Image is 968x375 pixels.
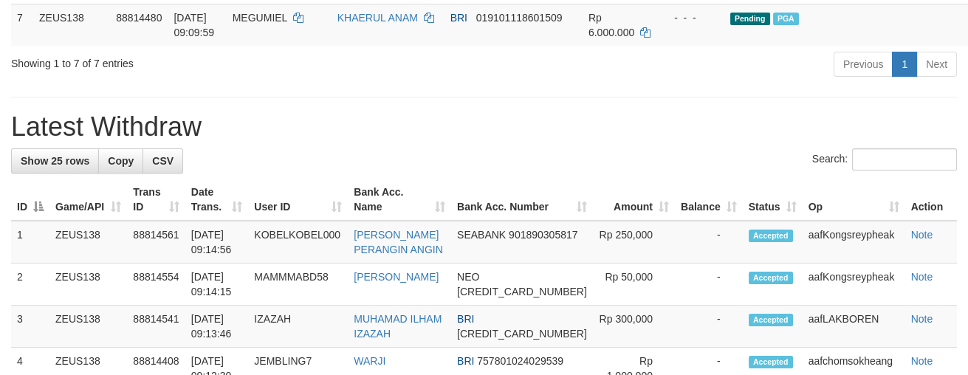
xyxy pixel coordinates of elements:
[477,355,563,367] span: Copy 757801024029539 to clipboard
[143,148,183,173] a: CSV
[127,179,185,221] th: Trans ID: activate to sort column ascending
[675,264,743,306] td: -
[185,264,249,306] td: [DATE] 09:14:15
[803,306,905,348] td: aafLAKBOREN
[905,179,957,221] th: Action
[593,264,675,306] td: Rp 50,000
[11,4,33,46] td: 7
[834,52,893,77] a: Previous
[911,313,933,325] a: Note
[185,179,249,221] th: Date Trans.: activate to sort column ascending
[457,229,506,241] span: SEABANK
[803,264,905,306] td: aafKongsreypheak
[812,148,957,171] label: Search:
[662,10,718,25] div: - - -
[127,221,185,264] td: 88814561
[11,179,49,221] th: ID: activate to sort column descending
[450,12,467,24] span: BRI
[749,230,793,242] span: Accepted
[11,221,49,264] td: 1
[675,179,743,221] th: Balance: activate to sort column ascending
[116,12,162,24] span: 88814480
[185,221,249,264] td: [DATE] 09:14:56
[749,272,793,284] span: Accepted
[49,306,127,348] td: ZEUS138
[457,286,587,297] span: Copy 5859459255810052 to clipboard
[49,221,127,264] td: ZEUS138
[743,179,803,221] th: Status: activate to sort column ascending
[233,12,287,24] span: MEGUMIEL
[248,221,348,264] td: KOBELKOBEL000
[11,112,957,142] h1: Latest Withdraw
[457,271,479,283] span: NEO
[675,221,743,264] td: -
[11,50,392,71] div: Showing 1 to 7 of 7 entries
[457,355,474,367] span: BRI
[98,148,143,173] a: Copy
[354,355,385,367] a: WARJI
[892,52,917,77] a: 1
[248,179,348,221] th: User ID: activate to sort column ascending
[451,179,593,221] th: Bank Acc. Number: activate to sort column ascending
[509,229,577,241] span: Copy 901890305817 to clipboard
[127,264,185,306] td: 88814554
[675,306,743,348] td: -
[476,12,563,24] span: Copy 019101118601509 to clipboard
[248,306,348,348] td: IZAZAH
[730,13,770,25] span: Pending
[127,306,185,348] td: 88814541
[11,306,49,348] td: 3
[337,12,418,24] a: KHAERUL ANAM
[749,314,793,326] span: Accepted
[185,306,249,348] td: [DATE] 09:13:46
[749,356,793,368] span: Accepted
[593,221,675,264] td: Rp 250,000
[457,328,587,340] span: Copy 644301040569539 to clipboard
[803,179,905,221] th: Op: activate to sort column ascending
[11,148,99,173] a: Show 25 rows
[911,229,933,241] a: Note
[457,313,474,325] span: BRI
[152,155,174,167] span: CSV
[916,52,957,77] a: Next
[588,12,634,38] span: Rp 6.000.000
[773,13,799,25] span: Marked by aafchomsokheang
[354,229,443,255] a: [PERSON_NAME] PERANGIN ANGIN
[49,264,127,306] td: ZEUS138
[593,306,675,348] td: Rp 300,000
[354,271,439,283] a: [PERSON_NAME]
[174,12,214,38] span: [DATE] 09:09:59
[593,179,675,221] th: Amount: activate to sort column ascending
[852,148,957,171] input: Search:
[21,155,89,167] span: Show 25 rows
[803,221,905,264] td: aafKongsreypheak
[108,155,134,167] span: Copy
[348,179,451,221] th: Bank Acc. Name: activate to sort column ascending
[49,179,127,221] th: Game/API: activate to sort column ascending
[11,264,49,306] td: 2
[33,4,110,46] td: ZEUS138
[248,264,348,306] td: MAMMMABD58
[911,271,933,283] a: Note
[911,355,933,367] a: Note
[354,313,442,340] a: MUHAMAD ILHAM IZAZAH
